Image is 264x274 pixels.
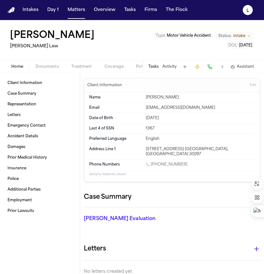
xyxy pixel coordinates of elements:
a: Letters [5,110,75,120]
button: Edit DOL: 2025-08-22 [226,42,254,49]
span: Assistant [237,64,254,69]
button: Tasks [122,4,138,16]
span: Prior Medical History [8,155,47,160]
h3: Client Information [86,83,123,88]
span: Status: [218,34,231,39]
span: Documents [36,64,59,69]
dt: Email [89,105,142,110]
span: Police [8,177,19,182]
a: Client Information [5,78,75,88]
p: [PERSON_NAME] Evaluation [84,215,260,223]
div: English [146,136,255,141]
a: Prior Medical History [5,153,75,163]
a: Police [5,174,75,184]
a: Call 1 (404) 316-2434 [146,162,187,167]
button: Firms [142,4,160,16]
button: Change status from Intake [215,32,254,40]
span: Edit [250,83,256,87]
button: The Flock [163,4,190,16]
dt: Preferred Language [89,136,142,141]
button: Make a Call [206,62,214,71]
text: L [246,8,249,13]
button: Intakes [20,4,41,16]
button: Tasks [148,64,159,69]
span: Type : [156,34,166,38]
button: Assistant [231,64,254,69]
div: [PERSON_NAME] [146,95,255,100]
span: Accident Details [8,134,38,139]
span: Coverage [104,64,124,69]
span: Representation [8,102,36,107]
a: Case Summary [5,89,75,99]
button: Edit matter name [10,30,94,41]
div: [STREET_ADDRESS] [GEOGRAPHIC_DATA], [GEOGRAPHIC_DATA] 30297 [146,147,255,157]
a: Additional Parties [5,185,75,195]
dt: Last 4 of SSN [89,126,142,131]
a: Damages [5,142,75,152]
p: 5 empty fields not shown. [89,172,255,177]
img: Finch Logo [8,7,15,13]
h1: [PERSON_NAME] [10,30,94,41]
span: Letters [8,113,21,118]
button: Activity [162,64,177,69]
span: [DATE] [239,44,252,47]
span: Case Summary [8,91,36,96]
a: Accident Details [5,131,75,141]
span: Motor Vehicle Accident [167,34,211,38]
span: Intake [233,34,245,39]
h2: [PERSON_NAME] Law [10,43,97,50]
div: [EMAIL_ADDRESS][DOMAIN_NAME] [146,105,255,110]
button: Matters [65,4,88,16]
h1: Letters [84,244,106,254]
span: Client Information [8,81,42,86]
span: Additional Parties [8,187,41,192]
span: Insurance [8,166,26,171]
span: Prior Lawsuits [8,208,34,213]
span: Emergency Contact [8,123,46,128]
button: Add Task [180,62,189,71]
div: [DATE] [146,116,255,121]
button: Overview [91,4,118,16]
a: Representation [5,99,75,109]
a: Emergency Contact [5,121,75,131]
dt: Name [89,95,142,100]
a: Insurance [5,163,75,173]
a: Prior Lawsuits [5,206,75,216]
button: Day 1 [45,4,61,16]
span: Employment [8,198,32,203]
h2: Case Summary [84,192,131,202]
button: Create Immediate Task [193,62,202,71]
span: Phone Numbers [89,162,120,167]
span: Damages [8,145,25,150]
dt: Date of Birth [89,116,142,121]
button: Edit Type: Motor Vehicle Accident [154,33,213,39]
dt: Address Line 1 [89,147,142,157]
a: Employment [5,195,75,205]
a: Home [8,7,15,13]
button: Edit [248,80,258,90]
span: Police [136,64,148,69]
span: Treatment [71,64,92,69]
div: 1367 [146,126,255,131]
span: Home [11,64,23,69]
span: DOL : [228,44,238,47]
